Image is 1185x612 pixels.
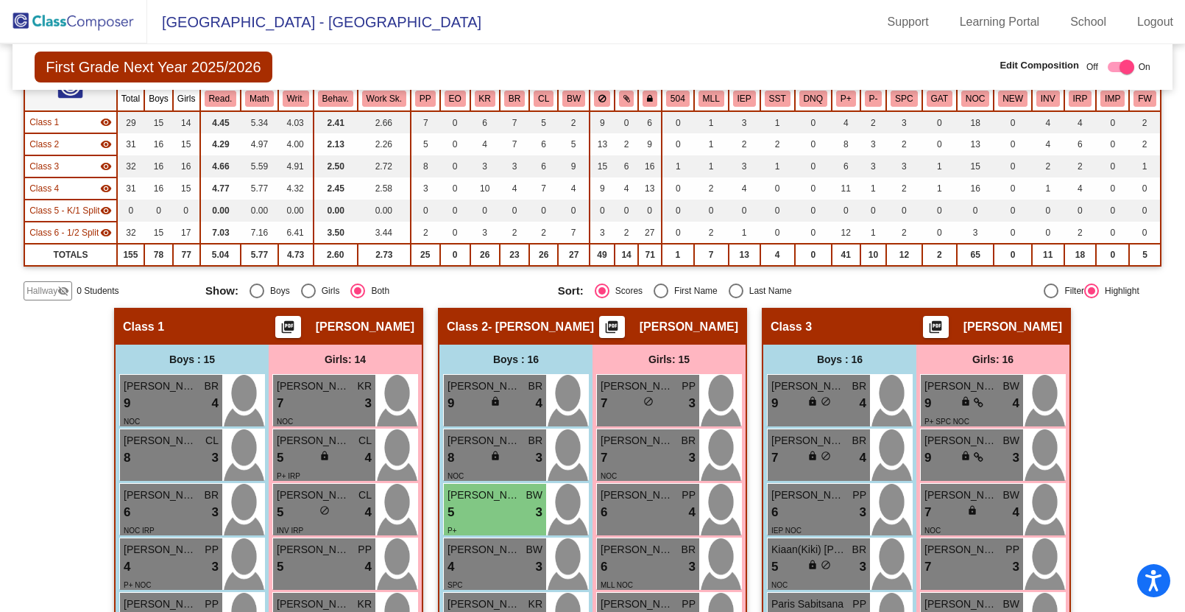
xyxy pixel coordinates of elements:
button: Read. [205,91,237,107]
td: 0 [832,200,860,222]
mat-icon: visibility [100,183,112,194]
td: 2.41 [314,111,358,133]
td: 2 [411,222,440,244]
td: 0 [662,222,694,244]
td: 3 [470,155,500,177]
a: Support [876,10,941,34]
td: 0 [922,133,957,155]
td: 4 [832,111,860,133]
td: 1 [860,222,887,244]
td: 12 [832,222,860,244]
th: Multi Language Learner [694,86,729,111]
th: Girls [173,86,200,111]
td: 0 [922,111,957,133]
td: 0 [1129,177,1161,200]
td: 3 [860,133,887,155]
span: Off [1086,60,1098,74]
span: First Grade Next Year 2025/2026 [35,52,272,82]
td: 5 [558,133,590,155]
th: Individualized Education Plan [729,86,760,111]
td: 0 [440,111,470,133]
th: IReady Reading Pathway [1064,86,1097,111]
td: 2 [1129,111,1161,133]
td: 7 [500,133,529,155]
td: 2 [529,222,558,244]
th: 504 Plan [662,86,694,111]
td: 0 [795,155,832,177]
button: Print Students Details [923,316,949,338]
td: Elizabeth O'Toner - Split Classroom K/1 [24,200,117,222]
td: 0 [144,200,173,222]
td: 1 [1129,155,1161,177]
td: 7.03 [200,222,241,244]
td: 7 [411,111,440,133]
th: Pam Padian [411,86,440,111]
td: 1 [760,155,795,177]
td: 0 [1096,177,1129,200]
td: 2 [694,177,729,200]
th: Keep away students [590,86,615,111]
td: 5 [411,133,440,155]
td: 0 [440,244,470,266]
th: Keep with students [615,86,639,111]
button: GAT [927,91,952,107]
th: Boys [144,86,173,111]
td: 7 [558,222,590,244]
td: 0 [860,200,887,222]
td: 16 [957,177,994,200]
td: 0 [558,200,590,222]
td: 6 [832,155,860,177]
td: 1 [694,155,729,177]
td: 3 [886,111,922,133]
td: 3 [500,155,529,177]
td: 15 [144,222,173,244]
td: 6.41 [278,222,314,244]
button: Print Students Details [599,316,625,338]
td: Kristine Miller - No Class Name [24,111,117,133]
button: EO [445,91,466,107]
td: 27 [558,244,590,266]
td: 4.32 [278,177,314,200]
th: Claudine Lindenhofen [529,86,558,111]
td: 6 [529,155,558,177]
button: IMP [1100,91,1125,107]
td: 0 [795,111,832,133]
td: 2.66 [358,111,411,133]
td: 0 [1032,200,1064,222]
td: 6 [615,155,639,177]
td: 3 [860,155,887,177]
td: 16 [144,133,173,155]
button: SPC [891,91,917,107]
td: 4 [1032,133,1064,155]
td: 13 [590,133,615,155]
td: 4.45 [200,111,241,133]
th: Fall Watch [1129,86,1161,111]
td: 1 [662,244,694,266]
td: 3.50 [314,222,358,244]
button: Writ. [283,91,309,107]
td: 9 [590,177,615,200]
td: 27 [638,222,662,244]
td: 2 [615,133,639,155]
span: [GEOGRAPHIC_DATA] - [GEOGRAPHIC_DATA] [147,10,481,34]
td: 4 [615,177,639,200]
td: 4.29 [200,133,241,155]
td: 71 [638,244,662,266]
td: 0 [440,177,470,200]
td: 2 [860,111,887,133]
td: 0 [994,155,1032,177]
td: 26 [470,244,500,266]
td: 25 [411,244,440,266]
td: 155 [117,244,144,266]
th: Gifted and Talented [922,86,957,111]
td: 4.97 [241,133,277,155]
td: 13 [729,244,760,266]
td: Lisa DeAvila - Lisa DeAvila [24,133,117,155]
button: BW [562,91,585,107]
td: 2.13 [314,133,358,155]
button: Math [245,91,273,107]
td: 0 [994,111,1032,133]
button: Print Students Details [275,316,301,338]
td: 9 [638,133,662,155]
td: TOTALS [24,244,117,266]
